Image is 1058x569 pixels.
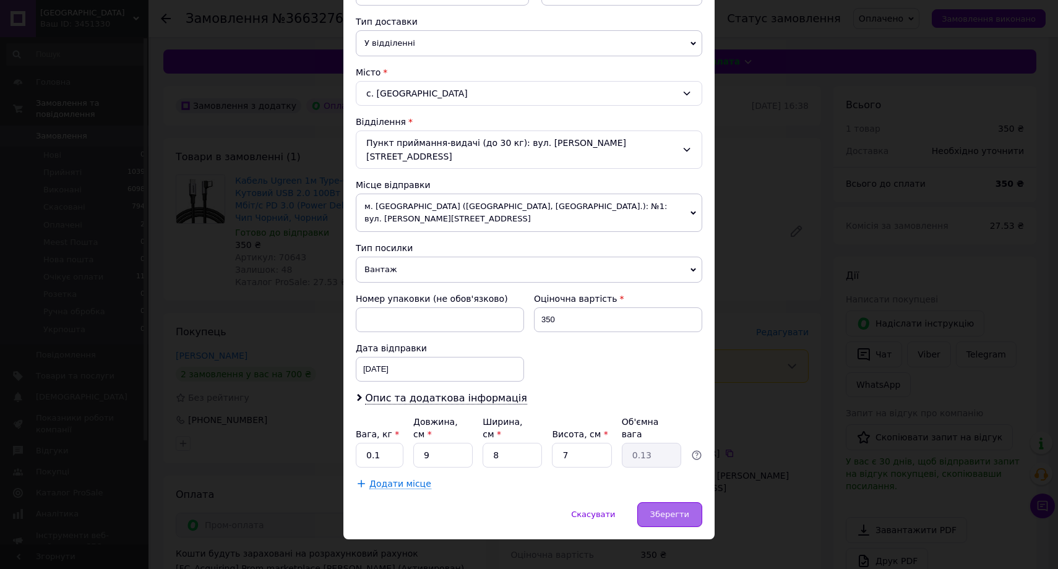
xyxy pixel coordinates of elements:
[356,257,702,283] span: Вантаж
[356,81,702,106] div: с. [GEOGRAPHIC_DATA]
[356,243,413,253] span: Тип посилки
[356,17,418,27] span: Тип доставки
[552,429,608,439] label: Висота, см
[356,293,524,305] div: Номер упаковки (не обов'язково)
[650,510,689,519] span: Зберегти
[356,30,702,56] span: У відділенні
[356,66,702,79] div: Місто
[356,342,524,354] div: Дата відправки
[356,180,431,190] span: Місце відправки
[369,479,431,489] span: Додати місце
[365,392,527,404] span: Опис та додаткова інформація
[413,417,458,439] label: Довжина, см
[356,429,399,439] label: Вага, кг
[622,416,681,440] div: Об'ємна вага
[534,293,702,305] div: Оціночна вартість
[483,417,522,439] label: Ширина, см
[356,194,702,232] span: м. [GEOGRAPHIC_DATA] ([GEOGRAPHIC_DATA], [GEOGRAPHIC_DATA].): №1: вул. [PERSON_NAME][STREET_ADDRESS]
[356,116,702,128] div: Відділення
[571,510,615,519] span: Скасувати
[356,130,702,169] div: Пункт приймання-видачі (до 30 кг): вул. [PERSON_NAME][STREET_ADDRESS]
